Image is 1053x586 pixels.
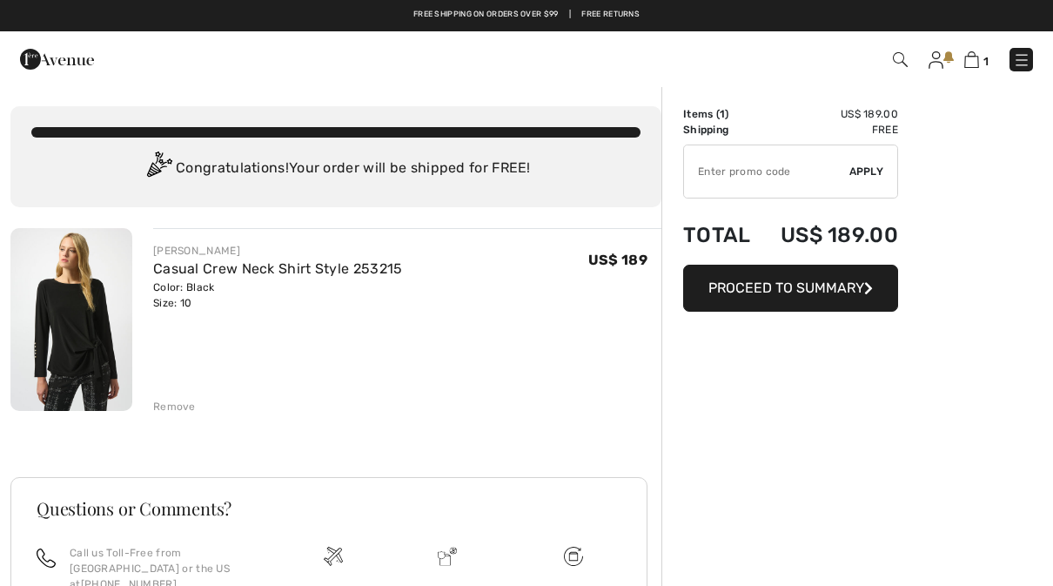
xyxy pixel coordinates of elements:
[153,243,403,259] div: [PERSON_NAME]
[684,145,849,198] input: Promo code
[720,108,725,120] span: 1
[929,51,943,69] img: My Info
[683,265,898,312] button: Proceed to Summary
[569,9,571,21] span: |
[581,9,640,21] a: Free Returns
[37,500,621,517] h3: Questions or Comments?
[761,122,898,138] td: Free
[588,252,647,268] span: US$ 189
[849,164,884,179] span: Apply
[761,205,898,265] td: US$ 189.00
[964,51,979,68] img: Shopping Bag
[708,280,864,296] span: Proceed to Summary
[1013,51,1030,69] img: Menu
[20,50,94,66] a: 1ère Avenue
[153,260,403,277] a: Casual Crew Neck Shirt Style 253215
[153,280,403,311] div: Color: Black Size: 10
[893,52,908,67] img: Search
[37,549,56,568] img: call
[683,106,761,122] td: Items ( )
[413,9,559,21] a: Free shipping on orders over $99
[683,205,761,265] td: Total
[564,547,583,566] img: Free shipping on orders over $99
[983,55,989,68] span: 1
[141,152,176,186] img: Congratulation2.svg
[761,106,898,122] td: US$ 189.00
[324,547,343,566] img: Free shipping on orders over $99
[10,228,132,411] img: Casual Crew Neck Shirt Style 253215
[964,49,989,70] a: 1
[31,152,641,186] div: Congratulations! Your order will be shipped for FREE!
[438,547,457,566] img: Delivery is a breeze since we pay the duties!
[153,399,196,414] div: Remove
[683,122,761,138] td: Shipping
[20,42,94,77] img: 1ère Avenue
